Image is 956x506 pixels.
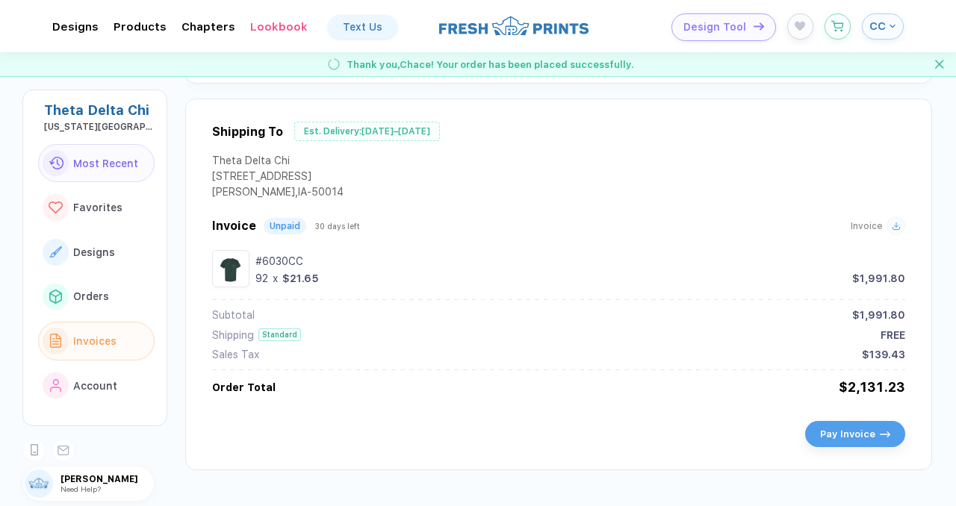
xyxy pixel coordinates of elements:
span: Designs [73,246,115,258]
span: Design Tool [683,21,746,34]
div: Subtotal [212,309,255,321]
div: $139.43 [862,349,905,360]
div: LookbookToggle dropdown menu chapters [250,20,308,34]
div: ChaptersToggle dropdown menu chapters [181,20,235,34]
img: 33d7f4bf-5510-4a53-84a5-150d8a4c4183_nt_front_1756081405801.jpg [216,254,246,284]
button: link to iconOrders [38,278,155,316]
div: [STREET_ADDRESS] [212,170,344,186]
div: x [271,272,279,284]
span: Account [73,380,117,392]
img: icon [880,431,890,437]
img: user profile [25,469,53,498]
span: Invoice [212,219,256,233]
img: icon [754,22,764,31]
button: Design Toolicon [671,13,776,41]
div: Order Total [212,381,276,393]
div: DesignsToggle dropdown menu [52,20,99,34]
div: Theta Delta Chi [44,102,155,118]
button: link to iconAccount [38,366,155,405]
img: link to icon [49,202,63,214]
img: link to icon [49,290,62,303]
div: #6030CC [255,255,905,267]
div: Unpaid [270,221,300,231]
div: $1,991.80 [852,272,905,284]
div: FREE [881,329,905,341]
img: logo [439,14,589,37]
div: Sales Tax [212,349,259,360]
div: $2,131.23 [839,379,905,395]
img: link to icon [50,334,62,348]
div: Iowa State University [44,122,155,132]
div: Standard [258,328,301,341]
div: $1,991.80 [852,309,905,321]
span: [PERSON_NAME] [60,474,154,484]
span: Favorites [73,202,122,213]
span: Orders [73,290,109,302]
div: Lookbook [250,20,308,34]
span: CC [869,19,886,33]
span: Need Help? [60,484,101,493]
button: link to iconDesigns [38,233,155,272]
a: Text Us [328,15,397,39]
button: link to iconInvoices [38,322,155,360]
button: CC [862,13,904,40]
span: Most Recent [73,157,138,169]
div: Shipping [212,329,254,341]
img: success gif [322,52,346,76]
button: link to iconFavorites [38,188,155,227]
div: Est. Delivery: [DATE]–[DATE] [294,122,440,141]
div: 92 [255,272,268,284]
div: $21.65 [282,272,319,284]
div: Text Us [343,21,382,33]
span: Invoice [851,221,883,231]
span: Invoices [73,335,117,347]
button: link to iconMost Recent [38,144,155,183]
img: link to icon [49,246,62,257]
div: ProductsToggle dropdown menu [114,20,167,34]
div: [PERSON_NAME] , IA - 50014 [212,186,344,202]
div: Shipping To [212,125,283,139]
span: Thank you, Chace ! Your order has been placed successfully. [347,59,634,70]
span: Pay Invoice [820,428,875,440]
span: 30 days left [315,222,360,231]
img: link to icon [49,157,63,169]
div: Theta Delta Chi [212,154,344,170]
button: Pay Invoiceicon [805,421,905,447]
img: link to icon [50,379,62,393]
